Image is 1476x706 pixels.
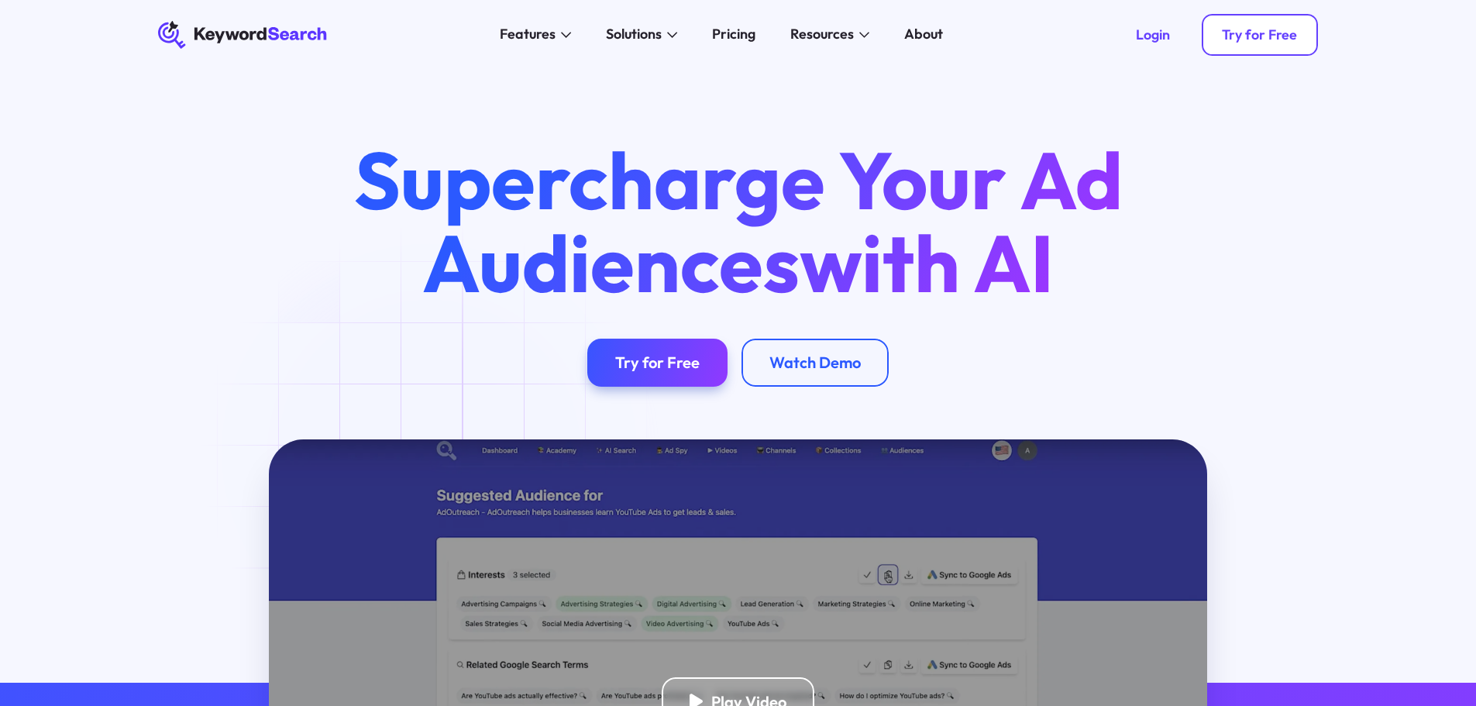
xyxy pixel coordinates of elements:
div: Features [500,24,556,45]
a: About [894,21,954,49]
div: Watch Demo [769,353,861,372]
a: Try for Free [1202,14,1319,56]
div: Try for Free [1222,26,1297,43]
a: Pricing [702,21,766,49]
h1: Supercharge Your Ad Audiences [321,139,1154,303]
div: Try for Free [615,353,700,372]
a: Try for Free [587,339,728,387]
a: Login [1115,14,1191,56]
div: Solutions [606,24,662,45]
div: Login [1136,26,1170,43]
div: Pricing [712,24,755,45]
div: About [904,24,943,45]
div: Resources [790,24,854,45]
span: with AI [800,212,1054,313]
